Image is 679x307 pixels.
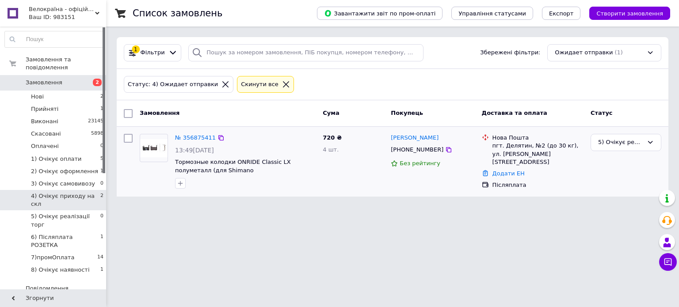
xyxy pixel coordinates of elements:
button: Експорт [542,7,581,20]
span: 1) Очікує оплати [31,155,82,163]
span: 4) Очікує приходу на скл [31,192,100,208]
span: 1 [100,105,103,113]
span: 0 [100,212,103,228]
a: Створити замовлення [580,10,670,16]
span: 5 [100,155,103,163]
span: 0 [100,142,103,150]
span: Покупець [391,110,423,116]
span: 720 ₴ [323,134,342,141]
a: № 356875411 [175,134,216,141]
span: Cума [323,110,339,116]
span: (1) [615,49,623,56]
span: Замовлення та повідомлення [26,56,106,72]
span: Експорт [549,10,574,17]
a: Тормозные колодки ONRIDE Classic LX полуметалл (для Shimano M975/M800/M775/M585/S500) [175,159,291,182]
span: 23145 [88,117,103,125]
span: Нові [31,93,44,101]
span: 2 [100,192,103,208]
button: Створити замовлення [589,7,670,20]
img: Фото товару [140,139,168,157]
span: 0 [100,180,103,188]
span: 3) Очікує самовивозу [31,180,95,188]
span: Доставка та оплата [482,110,547,116]
button: Завантажити звіт по пром-оплаті [317,7,442,20]
div: Cкинути все [239,80,280,89]
span: 5) Очікує реалізації торг [31,212,100,228]
span: Прийняті [31,105,58,113]
span: Скасовані [31,130,61,138]
span: Управління статусами [458,10,526,17]
span: Без рейтингу [400,160,440,167]
span: 6) Післяплата РОЗЕТКА [31,233,100,249]
div: пгт. Делятин, №2 (до 30 кг), ул. [PERSON_NAME][STREET_ADDRESS] [492,142,584,166]
span: Статус [591,110,613,116]
button: Чат з покупцем [659,253,677,271]
span: Велокраїна - офіційний веломагазин. Продаж велосипедів і комплектуючих з доставкою по Україні [29,5,95,13]
span: 2 [93,79,102,86]
input: Пошук [5,31,104,47]
span: Фільтри [141,49,165,57]
span: Повідомлення [26,284,69,292]
span: Оплачені [31,142,59,150]
a: [PERSON_NAME] [391,134,439,142]
div: Нова Пошта [492,134,584,142]
div: Ваш ID: 983151 [29,13,106,21]
span: Замовлення [140,110,179,116]
span: 1 [100,167,103,175]
span: 14 [97,254,103,262]
span: Завантажити звіт по пром-оплаті [324,9,435,17]
span: 2 [100,93,103,101]
span: 5898 [91,130,103,138]
div: 5) Очікує реалізації торг [598,138,643,147]
span: 1 [100,266,103,274]
div: 1 [132,45,140,53]
button: Управління статусами [451,7,533,20]
input: Пошук за номером замовлення, ПІБ покупця, номером телефону, Email, номером накладної [188,44,423,61]
span: Виконані [31,117,58,125]
span: 7)промОплата [31,254,74,262]
span: 13:49[DATE] [175,147,214,154]
a: Додати ЕН [492,170,525,177]
div: Статус: 4) Ожидает отправки [126,80,220,89]
h1: Список замовлень [133,8,222,19]
span: Створити замовлення [596,10,663,17]
div: Післяплата [492,181,584,189]
span: Ожидает отправки [555,49,613,57]
a: Фото товару [140,134,168,162]
span: Замовлення [26,79,62,87]
span: Збережені фільтри: [480,49,540,57]
span: 8) Очікує наявності [31,266,90,274]
span: 2) Очікує оформлення [31,167,98,175]
span: 1 [100,233,103,249]
span: 4 шт. [323,146,339,153]
span: [PHONE_NUMBER] [391,146,443,153]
